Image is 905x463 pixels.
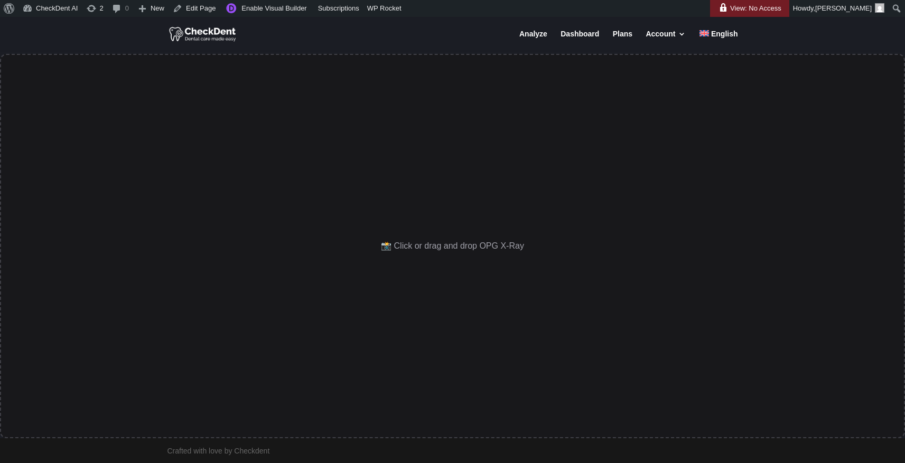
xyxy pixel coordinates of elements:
span: [PERSON_NAME] [815,4,872,12]
span: English [711,30,738,38]
a: Plans [613,30,632,51]
img: Arnav Saha [875,3,884,13]
img: CheckDent AI [169,25,237,42]
a: Account [646,30,686,51]
a: Analyze [519,30,547,51]
div: Crafted with love by Checkdent [167,446,270,461]
a: Dashboard [561,30,599,51]
a: English [699,30,738,51]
